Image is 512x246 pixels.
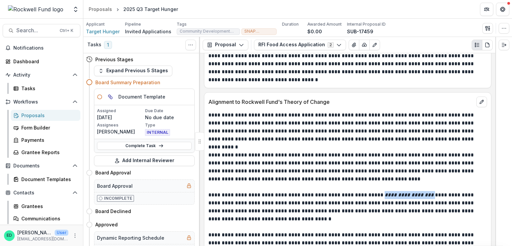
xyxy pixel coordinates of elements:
[94,66,172,76] button: Expand Previous 5 Stages
[105,92,116,102] button: View dependent tasks
[496,3,509,16] button: Get Help
[3,97,80,107] button: Open Workflows
[369,40,380,50] button: Edit as form
[11,110,80,121] a: Proposals
[97,182,133,189] h5: Board Approval
[97,108,144,114] p: Assigned
[3,43,80,53] button: Notifications
[125,21,141,27] p: Pipeline
[203,40,248,50] button: Proposal
[482,40,493,50] button: PDF view
[307,28,322,35] p: $0.00
[86,28,120,35] a: Target Hunger
[55,230,68,236] p: User
[177,21,187,27] p: Tags
[499,40,509,50] button: Expand right
[11,147,80,158] a: Grantee Reports
[145,122,192,128] p: Type
[71,3,80,16] button: Open entity switcher
[349,40,359,50] button: View Attached Files
[87,42,101,48] h3: Tasks
[347,28,373,35] p: SUB-17459
[16,27,56,34] span: Search...
[86,21,105,27] p: Applicant
[472,40,482,50] button: Plaintext view
[97,114,144,121] p: [DATE]
[282,21,299,27] p: Duration
[11,213,80,224] a: Communications
[94,155,195,166] button: Add Internal Reviewer
[71,232,79,240] button: More
[13,163,70,169] span: Documents
[244,29,274,34] span: SNAP Enrollment
[145,108,192,114] p: Due Date
[8,5,63,13] img: Rockwell Fund logo
[180,29,237,34] span: Community Development Docket
[97,142,192,150] a: Complete Task
[97,234,164,241] h5: Dynamic Reporting Schedule
[21,176,75,183] div: Document Templates
[145,129,170,136] span: INTERNAL
[21,203,75,210] div: Grantees
[3,160,80,171] button: Open Documents
[11,83,80,94] a: Tasks
[21,215,75,222] div: Communications
[17,229,52,236] p: [PERSON_NAME]
[86,4,181,14] nav: breadcrumb
[58,27,75,34] div: Ctrl + K
[347,21,386,27] p: Internal Proposal ID
[17,236,68,242] p: [EMAIL_ADDRESS][DOMAIN_NAME]
[3,70,80,80] button: Open Activity
[21,124,75,131] div: Form Builder
[118,93,165,100] h5: Document Template
[97,122,144,128] p: Assignees
[3,24,80,37] button: Search...
[3,56,80,67] a: Dashboard
[480,3,493,16] button: Partners
[307,21,342,27] p: Awarded Amount
[13,58,75,65] div: Dashboard
[13,45,78,51] span: Notifications
[185,40,196,50] button: Toggle View Cancelled Tasks
[123,6,178,13] div: 2025 Q3 Target Hunger
[104,41,112,49] span: 1
[11,201,80,212] a: Grantees
[21,85,75,92] div: Tasks
[89,6,112,13] div: Proposals
[11,122,80,133] a: Form Builder
[95,56,133,63] h4: Previous Stages
[95,221,118,228] h4: Approved
[125,28,171,35] p: Invited Applications
[476,97,487,107] button: edit
[86,4,115,14] a: Proposals
[7,233,12,238] div: Estevan D. Delgado
[21,136,75,143] div: Payments
[13,72,70,78] span: Activity
[208,98,474,106] p: Alignment to Rockwell Fund's Theory of Change
[13,190,70,196] span: Contacts
[254,40,346,50] button: RFI Food Access Application2
[21,112,75,119] div: Proposals
[145,114,192,121] p: No due date
[97,128,144,135] p: [PERSON_NAME]
[13,99,70,105] span: Workflows
[11,134,80,145] a: Payments
[104,195,132,201] p: Incomplete
[95,208,131,215] h4: Board Declined
[11,174,80,185] a: Document Templates
[3,187,80,198] button: Open Contacts
[21,149,75,156] div: Grantee Reports
[95,79,160,86] h4: Board Summary Preparation
[95,169,131,176] h4: Board Approval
